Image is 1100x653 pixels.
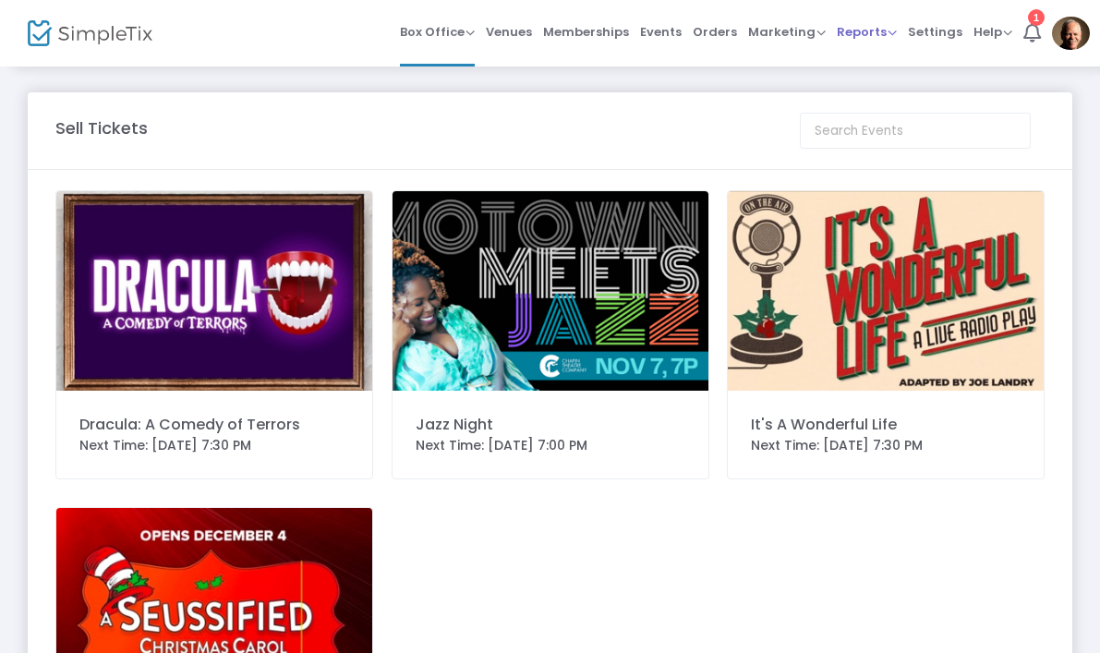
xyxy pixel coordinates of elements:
img: IMG8342.jpeg [56,191,372,391]
div: Dracula: A Comedy of Terrors [79,414,349,436]
m-panel-title: Sell Tickets [55,115,148,140]
span: Help [973,23,1012,41]
img: 638927006381197525IMG0803.png [393,191,708,391]
div: Next Time: [DATE] 7:00 PM [416,436,685,455]
span: Reports [837,23,897,41]
div: Next Time: [DATE] 7:30 PM [751,436,1021,455]
input: Search Events [800,113,1031,149]
div: Next Time: [DATE] 7:30 PM [79,436,349,455]
span: Orders [693,8,737,55]
span: Marketing [748,23,826,41]
div: It's A Wonderful Life [751,414,1021,436]
div: Jazz Night [416,414,685,436]
img: 638914806454820107IMG0205.jpeg [728,191,1044,391]
span: Box Office [400,23,475,41]
span: Venues [486,8,532,55]
span: Settings [908,8,962,55]
div: 1 [1028,9,1045,26]
span: Events [640,8,682,55]
span: Memberships [543,8,629,55]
